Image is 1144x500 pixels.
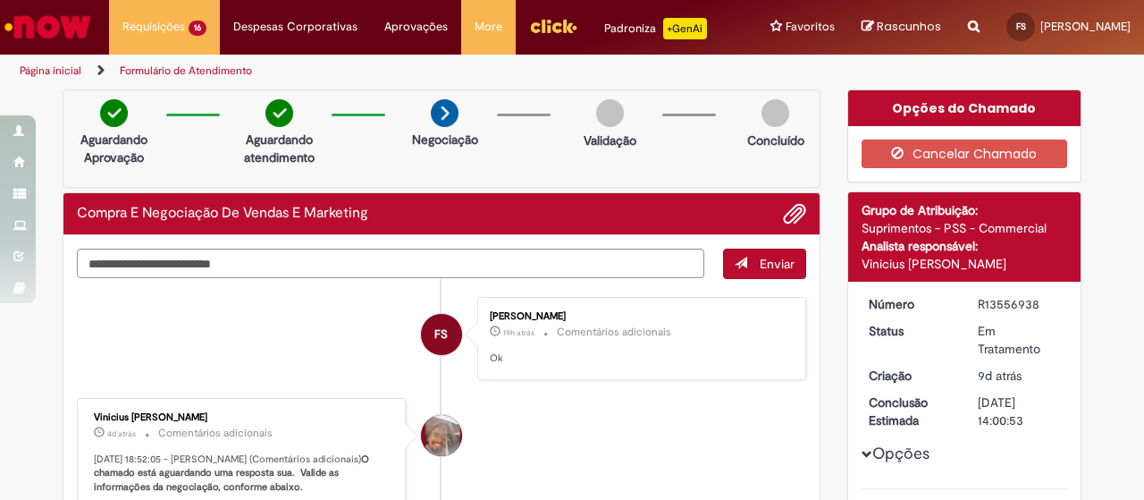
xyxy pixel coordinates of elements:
[71,131,157,166] p: Aguardando Aprovação
[107,428,136,439] time: 27/09/2025 18:52:05
[2,9,94,45] img: ServiceNow
[877,18,941,35] span: Rascunhos
[421,415,462,456] div: Vinicius Rafael De Souza
[1040,19,1131,34] span: [PERSON_NAME]
[120,64,252,78] a: Formulário de Atendimento
[862,219,1068,237] div: Suprimentos - PSS - Commercial
[434,313,448,356] span: FS
[855,394,965,429] dt: Conclusão Estimada
[490,311,787,322] div: [PERSON_NAME]
[855,295,965,313] dt: Número
[503,327,534,338] span: 19h atrás
[747,131,804,149] p: Concluído
[596,99,624,127] img: img-circle-grey.png
[475,18,502,36] span: More
[978,367,1061,385] div: 22/09/2025 19:38:02
[265,99,293,127] img: check-circle-green.png
[557,325,671,340] small: Comentários adicionais
[189,21,206,36] span: 16
[862,19,941,36] a: Rascunhos
[978,394,1061,429] div: [DATE] 14:00:53
[384,18,448,36] span: Aprovações
[978,295,1061,313] div: R13556938
[94,412,391,423] div: Vinicius [PERSON_NAME]
[233,18,357,36] span: Despesas Corporativas
[862,140,1068,168] button: Cancelar Chamado
[978,368,1022,384] span: 9d atrás
[761,99,789,127] img: img-circle-grey.png
[13,55,749,88] ul: Trilhas de página
[20,64,81,78] a: Página inicial
[604,18,707,39] div: Padroniza
[412,131,478,148] p: Negociação
[783,202,806,225] button: Adicionar anexos
[978,322,1061,358] div: Em Tratamento
[862,201,1068,219] div: Grupo de Atribuição:
[848,90,1081,126] div: Opções do Chamado
[529,13,577,39] img: click_logo_yellow_360x200.png
[421,314,462,355] div: Filipe Nery Silva
[723,249,806,279] button: Enviar
[158,426,273,441] small: Comentários adicionais
[1016,21,1026,32] span: FS
[490,352,787,366] p: Ok
[107,428,136,439] span: 4d atrás
[77,249,704,278] textarea: Digite sua mensagem aqui...
[503,327,534,338] time: 30/09/2025 15:00:53
[122,18,185,36] span: Requisições
[760,256,795,272] span: Enviar
[584,131,636,149] p: Validação
[663,18,707,39] p: +GenAi
[786,18,835,36] span: Favoritos
[77,206,368,222] h2: Compra E Negociação De Vendas E Marketing Histórico de tíquete
[978,368,1022,384] time: 22/09/2025 19:38:02
[100,99,128,127] img: check-circle-green.png
[431,99,458,127] img: arrow-next.png
[236,131,323,166] p: Aguardando atendimento
[862,255,1068,273] div: Vinicius [PERSON_NAME]
[855,367,965,385] dt: Criação
[862,237,1068,255] div: Analista responsável:
[855,322,965,340] dt: Status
